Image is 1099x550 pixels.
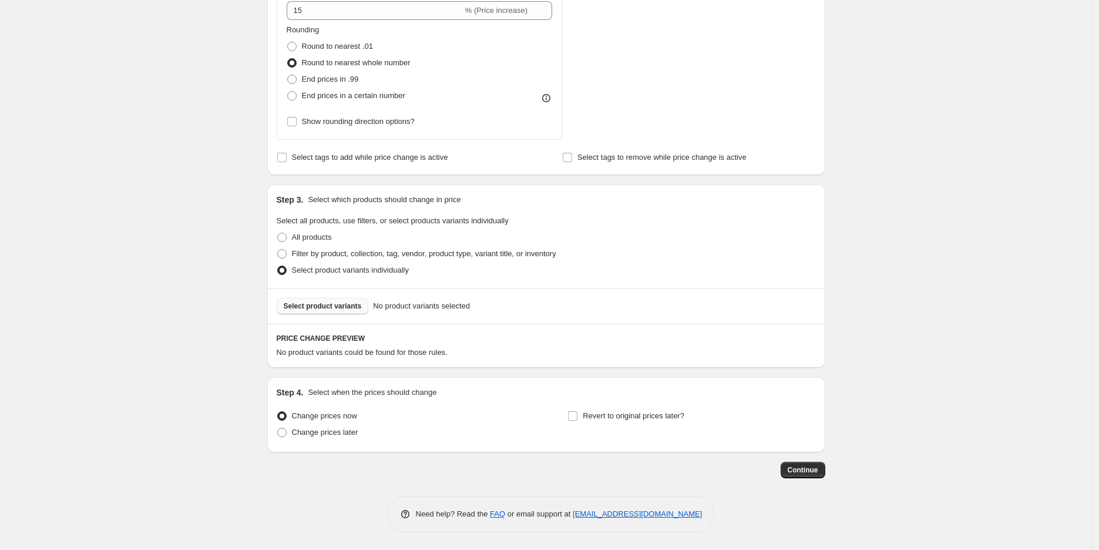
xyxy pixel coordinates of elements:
[292,249,556,258] span: Filter by product, collection, tag, vendor, product type, variant title, or inventory
[292,233,332,242] span: All products
[302,91,405,100] span: End prices in a certain number
[308,194,461,206] p: Select which products should change in price
[465,6,527,15] span: % (Price increase)
[287,25,320,34] span: Rounding
[505,509,573,518] span: or email support at
[287,1,463,20] input: -15
[573,509,702,518] a: [EMAIL_ADDRESS][DOMAIN_NAME]
[277,194,304,206] h2: Step 3.
[577,153,747,162] span: Select tags to remove while price change is active
[277,334,816,343] h6: PRICE CHANGE PREVIEW
[302,117,415,126] span: Show rounding direction options?
[781,462,825,478] button: Continue
[302,75,359,83] span: End prices in .99
[308,387,436,398] p: Select when the prices should change
[292,153,448,162] span: Select tags to add while price change is active
[292,411,357,420] span: Change prices now
[277,298,369,314] button: Select product variants
[277,348,448,357] span: No product variants could be found for those rules.
[373,300,470,312] span: No product variants selected
[284,301,362,311] span: Select product variants
[277,216,509,225] span: Select all products, use filters, or select products variants individually
[302,58,411,67] span: Round to nearest whole number
[292,428,358,437] span: Change prices later
[277,387,304,398] h2: Step 4.
[788,465,818,475] span: Continue
[302,42,373,51] span: Round to nearest .01
[292,266,409,274] span: Select product variants individually
[583,411,684,420] span: Revert to original prices later?
[416,509,490,518] span: Need help? Read the
[490,509,505,518] a: FAQ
